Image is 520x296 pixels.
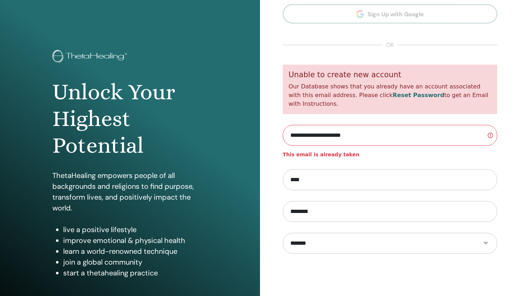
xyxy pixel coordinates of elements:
[382,41,398,49] span: or
[63,224,208,235] li: live a positive lifestyle
[335,265,445,293] iframe: reCAPTCHA
[63,246,208,257] li: learn a world-renowned technique
[63,257,208,267] li: join a global community
[63,267,208,278] li: start a thetahealing practice
[393,92,444,99] a: Reset Password
[52,170,208,213] p: ThetaHealing empowers people of all backgrounds and religions to find purpose, transform lives, a...
[52,79,208,159] h1: Unlock Your Highest Potential
[283,65,497,114] div: Our Database shows that you already have an account associated with this email address. Please cl...
[289,70,491,79] h5: Unable to create new account
[283,152,359,157] strong: This email is already taken
[63,235,208,246] li: improve emotional & physical health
